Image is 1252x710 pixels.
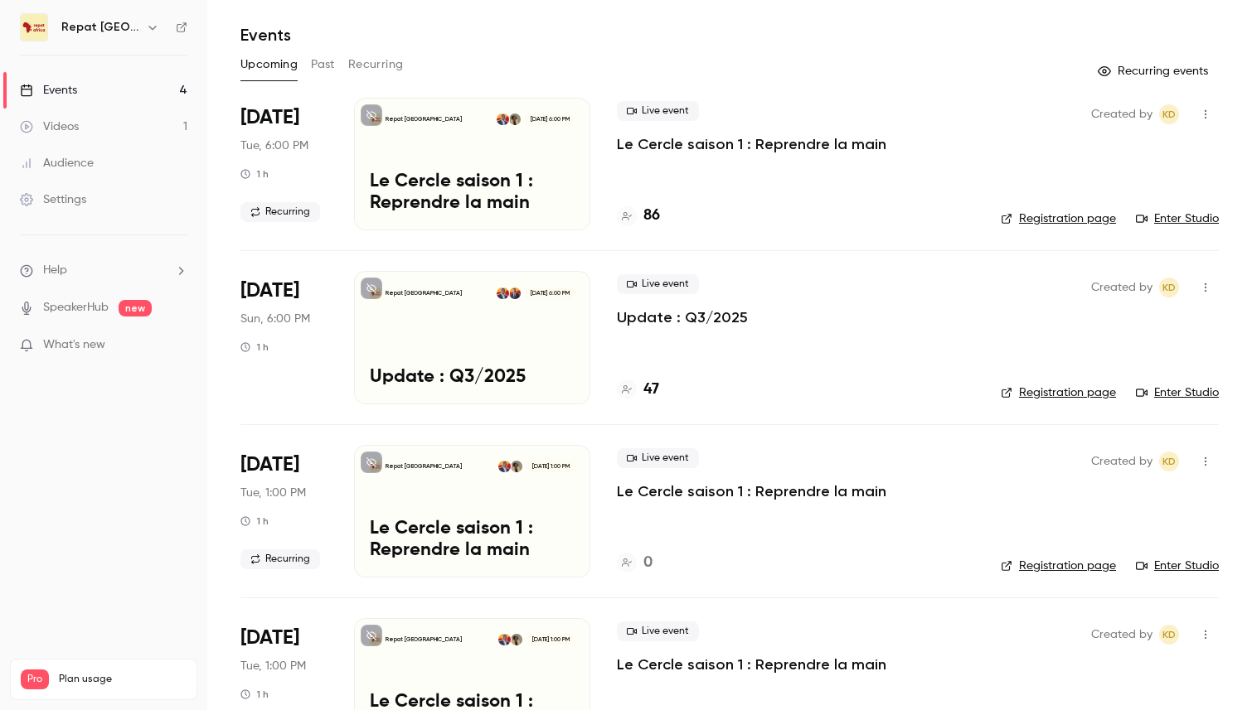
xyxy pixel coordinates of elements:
[21,14,47,41] img: Repat Africa
[240,202,320,222] span: Recurring
[511,461,522,472] img: Oumou Diarisso
[240,278,299,304] span: [DATE]
[354,98,590,230] a: Le Cercle saison 1 : Reprendre la mainRepat [GEOGRAPHIC_DATA]Oumou DiarissoKara Diaby[DATE] 6:00 ...
[240,485,306,501] span: Tue, 1:00 PM
[1162,625,1176,645] span: KD
[1159,278,1179,297] span: Kara Diaby
[21,669,49,689] span: Pro
[643,552,653,574] h4: 0
[61,19,139,36] h6: Repat [GEOGRAPHIC_DATA]
[617,552,653,574] a: 0
[1159,452,1179,471] span: Kara Diaby
[498,461,510,472] img: Kara Diaby
[498,634,510,645] img: Kara Diaby
[1090,58,1219,85] button: Recurring events
[348,51,404,78] button: Recurring
[43,262,67,279] span: Help
[527,461,574,472] span: [DATE] 1:00 PM
[370,519,575,562] p: Le Cercle saison 1 : Reprendre la main
[617,205,660,227] a: 86
[617,274,699,294] span: Live event
[527,634,574,645] span: [DATE] 1:00 PM
[240,51,298,78] button: Upcoming
[643,205,660,227] h4: 86
[1001,558,1116,574] a: Registration page
[1001,384,1116,401] a: Registration page
[617,448,699,468] span: Live event
[617,134,886,154] a: Le Cercle saison 1 : Reprendre la main
[354,445,590,577] a: Le Cercle saison 1 : Reprendre la mainRepat [GEOGRAPHIC_DATA]Oumou DiarissoKara Diaby[DATE] 1:00 ...
[1162,278,1176,297] span: KD
[617,101,699,121] span: Live event
[617,481,886,501] a: Le Cercle saison 1 : Reprendre la main
[370,367,575,389] p: Update : Q3/2025
[43,299,109,316] a: SpeakerHub
[370,171,575,215] p: Le Cercle saison 1 : Reprendre la main
[509,287,521,299] img: Mounir Telkass
[240,658,306,674] span: Tue, 1:00 PM
[386,462,462,471] p: Repat [GEOGRAPHIC_DATA]
[497,114,508,125] img: Kara Diaby
[617,379,659,401] a: 47
[1159,625,1179,645] span: Kara Diaby
[354,271,590,403] a: Update : Q3/2025Repat [GEOGRAPHIC_DATA]Mounir TelkassKara Diaby[DATE] 6:00 PMUpdate : Q3/2025
[386,289,462,297] p: Repat [GEOGRAPHIC_DATA]
[1091,452,1153,471] span: Created by
[509,114,521,125] img: Oumou Diarisso
[1162,104,1176,124] span: KD
[240,445,328,577] div: Sep 30 Tue, 1:00 PM (Africa/Abidjan)
[240,688,269,701] div: 1 h
[1091,278,1153,297] span: Created by
[43,336,105,354] span: What's new
[617,654,886,674] a: Le Cercle saison 1 : Reprendre la main
[1091,625,1153,645] span: Created by
[240,514,269,528] div: 1 h
[386,115,462,123] p: Repat [GEOGRAPHIC_DATA]
[240,549,320,569] span: Recurring
[1001,210,1116,227] a: Registration page
[59,673,187,686] span: Plan usage
[240,98,328,230] div: Sep 23 Tue, 8:00 PM (Europe/Paris)
[240,25,291,45] h1: Events
[20,262,187,279] li: help-dropdown-opener
[20,82,77,99] div: Events
[643,379,659,401] h4: 47
[1136,210,1219,227] a: Enter Studio
[20,155,94,171] div: Audience
[1162,452,1176,471] span: KD
[240,341,269,354] div: 1 h
[497,287,508,299] img: Kara Diaby
[386,635,462,644] p: Repat [GEOGRAPHIC_DATA]
[617,621,699,641] span: Live event
[20,191,86,208] div: Settings
[525,114,574,125] span: [DATE] 6:00 PM
[119,300,152,316] span: new
[311,51,335,78] button: Past
[1136,384,1219,401] a: Enter Studio
[1159,104,1179,124] span: Kara Diaby
[525,287,574,299] span: [DATE] 6:00 PM
[240,271,328,403] div: Sep 28 Sun, 8:00 PM (Europe/Brussels)
[617,307,748,327] a: Update : Q3/2025
[240,452,299,478] span: [DATE]
[240,167,269,181] div: 1 h
[511,634,522,645] img: Oumou Diarisso
[240,138,308,154] span: Tue, 6:00 PM
[240,104,299,131] span: [DATE]
[1136,558,1219,574] a: Enter Studio
[20,118,79,135] div: Videos
[240,311,310,327] span: Sun, 6:00 PM
[240,625,299,651] span: [DATE]
[1091,104,1153,124] span: Created by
